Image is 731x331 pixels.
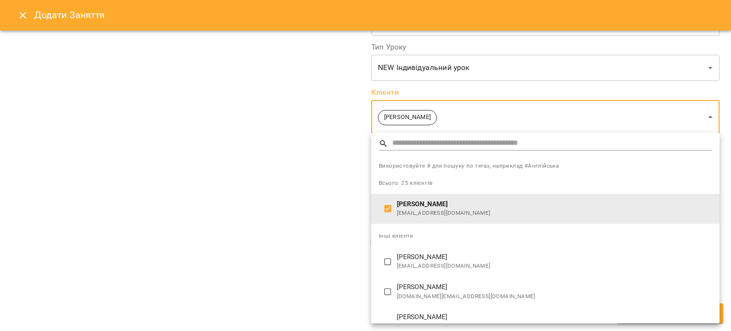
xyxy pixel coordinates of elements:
span: [EMAIL_ADDRESS][DOMAIN_NAME] [397,261,712,271]
p: [PERSON_NAME] [397,200,712,209]
p: [PERSON_NAME] [397,282,712,292]
span: [DOMAIN_NAME][EMAIL_ADDRESS][DOMAIN_NAME] [397,292,712,301]
p: [PERSON_NAME] [397,312,712,322]
span: Інші клієнти [379,232,414,239]
p: [PERSON_NAME] [397,252,712,262]
span: [EMAIL_ADDRESS][DOMAIN_NAME] [397,209,712,218]
span: Використовуйте # для пошуку по тегах, наприклад #Англійська [379,161,712,171]
span: Всього: 25 клієнтів [379,180,433,186]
